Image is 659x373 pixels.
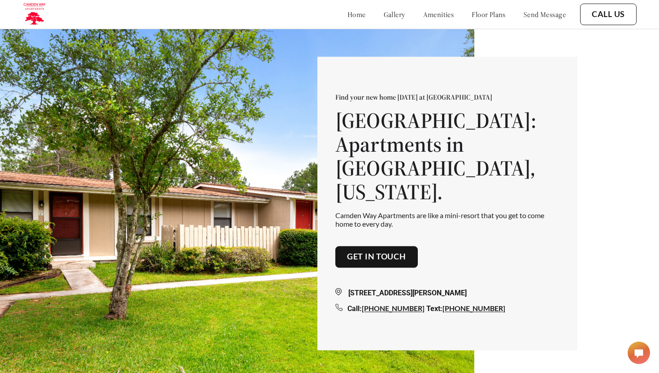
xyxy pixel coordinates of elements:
a: Get in touch [347,252,406,262]
a: [PHONE_NUMBER] [362,304,425,312]
span: Text: [426,304,442,313]
p: Find your new home [DATE] at [GEOGRAPHIC_DATA] [335,93,559,102]
a: [PHONE_NUMBER] [442,304,505,312]
a: floor plans [472,10,506,19]
a: amenities [423,10,454,19]
p: Camden Way Apartments are like a mini-resort that you get to come home to every day. [335,211,559,228]
a: home [347,10,366,19]
div: [STREET_ADDRESS][PERSON_NAME] [335,288,559,298]
a: Call Us [592,9,625,19]
img: camden_logo.png [22,2,46,26]
a: send message [524,10,566,19]
h1: [GEOGRAPHIC_DATA]: Apartments in [GEOGRAPHIC_DATA], [US_STATE]. [335,109,559,204]
span: Call: [347,304,362,313]
button: Get in touch [335,246,418,268]
a: gallery [384,10,405,19]
button: Call Us [580,4,637,25]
